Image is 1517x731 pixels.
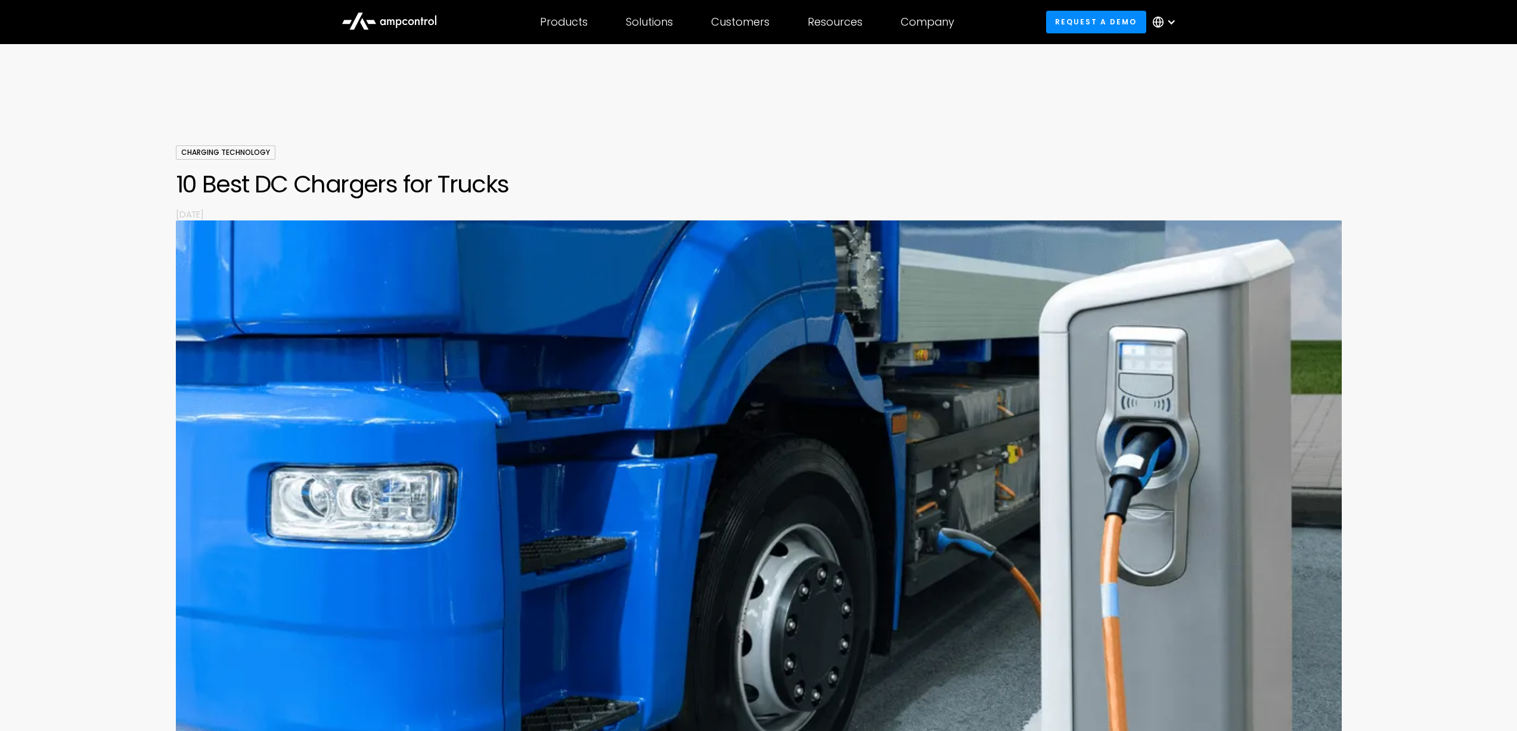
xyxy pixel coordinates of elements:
div: Resources [808,15,863,29]
div: Solutions [626,15,673,29]
div: Products [540,15,588,29]
div: Charging Technology [176,145,275,160]
div: Customers [711,15,770,29]
p: [DATE] [176,208,1342,220]
div: Company [901,15,954,29]
a: Request a demo [1046,11,1146,33]
h1: 10 Best DC Chargers for Trucks [176,170,1342,198]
